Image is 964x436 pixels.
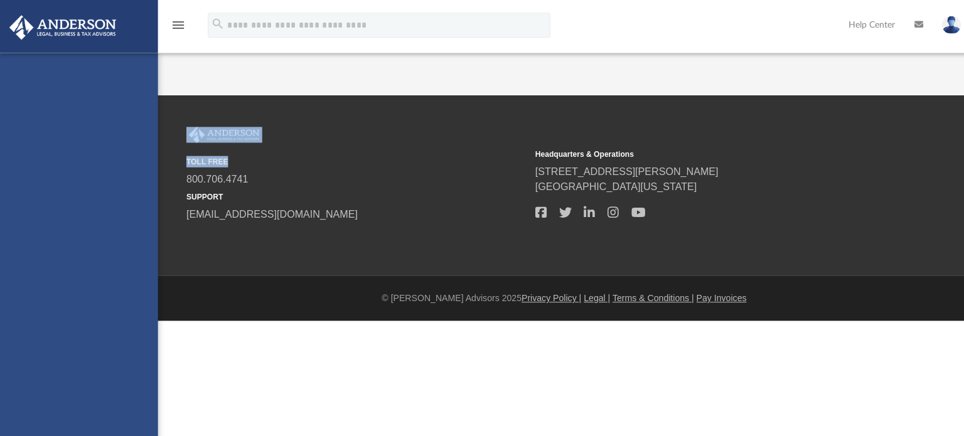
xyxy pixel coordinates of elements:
small: SUPPORT [185,190,523,201]
a: [EMAIL_ADDRESS][DOMAIN_NAME] [185,208,355,218]
img: User Pic [936,16,955,34]
small: TOLL FREE [185,155,523,166]
div: © [PERSON_NAME] Advisors 2025 [157,290,964,303]
a: [STREET_ADDRESS][PERSON_NAME] [532,165,714,176]
a: 800.706.4741 [185,173,247,183]
a: Legal | [580,291,606,301]
a: Terms & Conditions | [609,291,690,301]
i: search [210,17,223,31]
img: Anderson Advisors Platinum Portal [185,126,260,142]
a: menu [169,24,185,33]
img: Anderson Advisors Platinum Portal [6,15,119,40]
a: [GEOGRAPHIC_DATA][US_STATE] [532,180,692,191]
i: menu [169,18,185,33]
small: Headquarters & Operations [532,147,869,159]
a: Pay Invoices [692,291,741,301]
a: Privacy Policy | [518,291,578,301]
